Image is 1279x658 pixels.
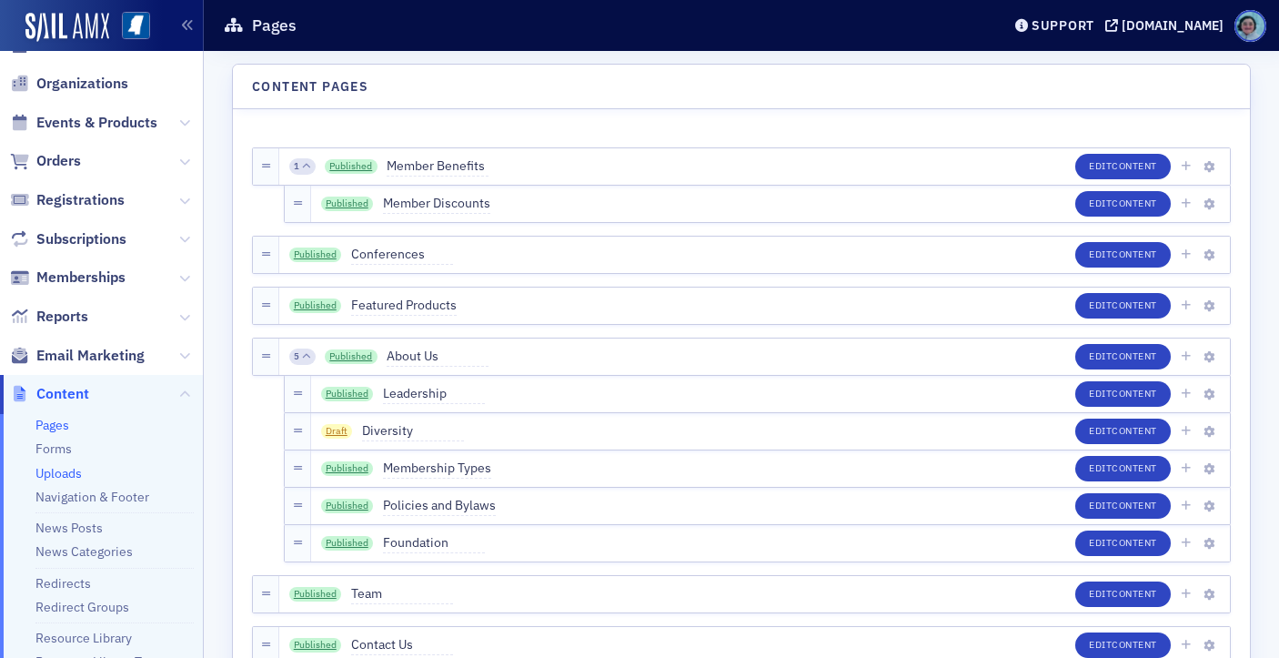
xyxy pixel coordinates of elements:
div: Support [1032,17,1094,34]
a: Resource Library [35,630,132,646]
span: Reports [36,307,88,327]
span: Content [1112,461,1157,474]
a: Published [325,159,378,174]
button: EditContent [1075,419,1171,444]
a: Memberships [10,268,126,288]
button: [DOMAIN_NAME] [1105,19,1230,32]
a: Reports [10,307,88,327]
h4: Content Pages [252,77,368,96]
button: EditContent [1075,191,1171,217]
span: Content [1112,587,1157,600]
button: EditContent [1075,242,1171,268]
span: Memberships [36,268,126,288]
span: Content [1112,349,1157,362]
a: Navigation & Footer [35,489,149,505]
img: SailAMX [25,13,109,42]
a: Forms [35,440,72,457]
span: Conferences [351,245,453,265]
span: Registrations [36,190,125,210]
span: Content [1112,159,1157,172]
span: Draft [321,424,353,439]
span: Events & Products [36,113,157,133]
span: 1 [294,160,299,173]
span: Content [1112,197,1157,209]
span: Email Marketing [36,346,145,366]
a: Uploads [35,465,82,481]
a: Published [289,248,342,262]
span: Member Benefits [387,157,488,177]
span: Profile [1234,10,1266,42]
span: Content [36,384,89,404]
span: Content [1112,536,1157,549]
span: Subscriptions [36,229,126,249]
button: EditContent [1075,531,1171,556]
a: Pages [35,417,69,433]
button: EditContent [1075,633,1171,658]
button: EditContent [1075,493,1171,519]
a: Published [321,197,374,211]
a: Published [289,299,342,313]
a: Published [321,461,374,476]
span: About Us [387,347,488,367]
span: Membership Types [383,459,491,479]
a: Published [325,349,378,364]
span: Content [1112,299,1157,311]
button: EditContent [1075,456,1171,481]
span: Content [1112,424,1157,437]
span: Orders [36,151,81,171]
a: Content [10,384,89,404]
span: Member Discounts [383,194,490,214]
span: Diversity [362,421,464,441]
a: Redirects [35,575,91,592]
button: EditContent [1075,154,1171,179]
span: Leadership [383,384,485,404]
button: EditContent [1075,293,1171,319]
span: Organizations [36,74,128,94]
span: Content [1112,248,1157,260]
a: Published [321,536,374,551]
a: Published [289,587,342,602]
div: [DOMAIN_NAME] [1122,17,1224,34]
span: Content [1112,499,1157,511]
h1: Pages [252,15,297,36]
a: Redirect Groups [35,599,129,615]
span: Foundation [383,533,485,553]
span: Featured Products [351,296,457,316]
span: Content [1112,638,1157,651]
button: EditContent [1075,344,1171,369]
button: EditContent [1075,381,1171,407]
a: Email Marketing [10,346,145,366]
span: Policies and Bylaws [383,496,496,516]
a: Published [289,638,342,653]
img: SailAMX [122,12,150,40]
button: EditContent [1075,582,1171,607]
span: 5 [294,350,299,363]
span: Team [351,584,453,604]
a: Orders [10,151,81,171]
span: Contact Us [351,635,453,655]
a: Registrations [10,190,125,210]
a: News Posts [35,520,103,536]
a: Subscriptions [10,229,126,249]
a: Published [321,387,374,401]
span: Content [1112,387,1157,400]
a: Organizations [10,74,128,94]
a: News Categories [35,543,133,560]
a: Events & Products [10,113,157,133]
a: View Homepage [109,12,150,43]
a: Published [321,499,374,513]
